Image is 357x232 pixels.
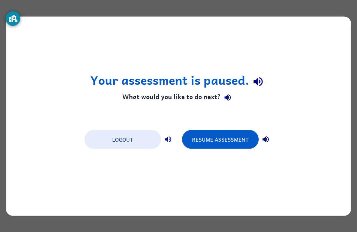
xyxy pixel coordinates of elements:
[6,11,20,26] button: GoGuardian Privacy Information
[84,129,161,148] button: Logout
[90,73,267,91] h1: Your assessment is paused.
[182,129,259,148] button: Resume Assessment
[90,91,267,105] h4: What would you like to do next?
[84,130,161,149] button: Logout
[182,130,259,149] button: Resume Assessment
